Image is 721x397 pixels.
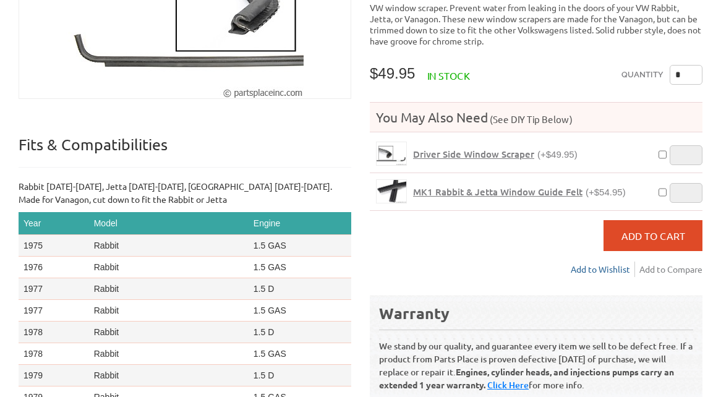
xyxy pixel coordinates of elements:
[249,278,351,300] td: 1.5 D
[19,300,89,322] td: 1977
[249,300,351,322] td: 1.5 GAS
[89,212,249,235] th: Model
[413,186,582,198] span: MK1 Rabbit & Jetta Window Guide Felt
[89,343,249,365] td: Rabbit
[370,2,702,46] p: VW window scraper. Prevent water from leaking in the doors of your VW Rabbit, Jetta, or Vanagon. ...
[604,220,702,251] button: Add to Cart
[19,257,89,278] td: 1976
[19,343,89,365] td: 1978
[413,148,534,160] span: Driver Side Window Scraper
[487,379,529,391] a: Click Here
[376,179,407,203] a: MK1 Rabbit & Jetta Window Guide Felt
[377,180,406,203] img: MK1 Rabbit & Jetta Window Guide Felt
[376,142,407,166] a: Driver Side Window Scraper
[377,142,406,165] img: Driver Side Window Scraper
[571,262,635,277] a: Add to Wishlist
[89,278,249,300] td: Rabbit
[89,300,249,322] td: Rabbit
[537,149,578,160] span: (+$49.95)
[19,212,89,235] th: Year
[19,365,89,386] td: 1979
[488,113,573,125] span: (See DIY Tip Below)
[249,365,351,386] td: 1.5 D
[249,257,351,278] td: 1.5 GAS
[19,278,89,300] td: 1977
[249,322,351,343] td: 1.5 D
[621,65,663,85] label: Quantity
[379,303,693,323] div: Warranty
[413,186,626,198] a: MK1 Rabbit & Jetta Window Guide Felt(+$54.95)
[249,212,351,235] th: Engine
[639,262,702,277] a: Add to Compare
[89,322,249,343] td: Rabbit
[370,109,702,126] h4: You May Also Need
[89,257,249,278] td: Rabbit
[586,187,626,197] span: (+$54.95)
[89,365,249,386] td: Rabbit
[19,135,351,168] p: Fits & Compatibilities
[379,330,693,391] p: We stand by our quality, and guarantee every item we sell to be defect free. If a product from Pa...
[19,180,351,206] p: Rabbit [DATE]-[DATE], Jetta [DATE]-[DATE], [GEOGRAPHIC_DATA] [DATE]-[DATE]. Made for Vanagon, cut...
[370,65,415,82] span: $49.95
[19,322,89,343] td: 1978
[413,148,578,160] a: Driver Side Window Scraper(+$49.95)
[89,235,249,257] td: Rabbit
[19,235,89,257] td: 1975
[379,366,674,390] b: Engines, cylinder heads, and injections pumps carry an extended 1 year warranty.
[249,343,351,365] td: 1.5 GAS
[621,229,685,242] span: Add to Cart
[427,69,470,82] span: In stock
[249,235,351,257] td: 1.5 GAS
